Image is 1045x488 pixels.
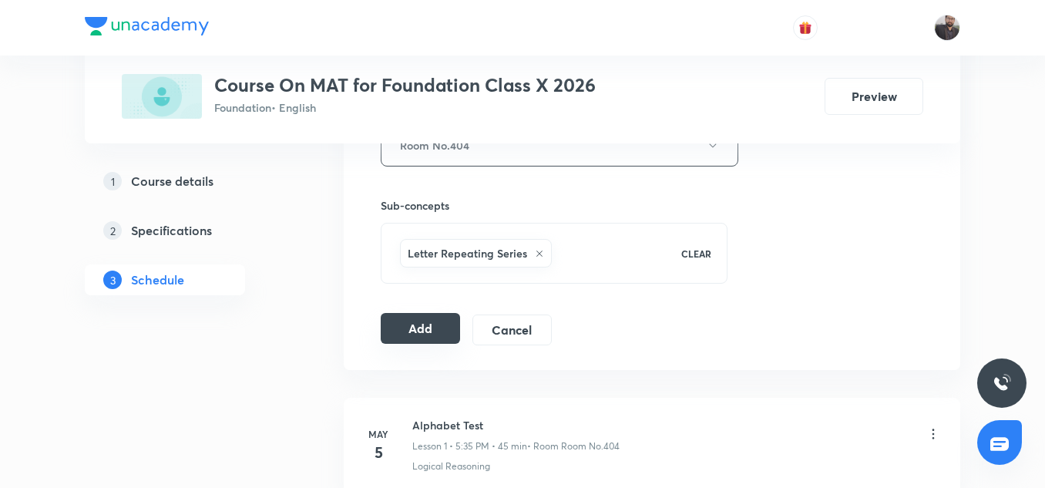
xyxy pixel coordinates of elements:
h3: Course On MAT for Foundation Class X 2026 [214,74,596,96]
p: Lesson 1 • 5:35 PM • 45 min [412,439,527,453]
h6: Sub-concepts [381,197,727,214]
h6: May [363,427,394,441]
p: Logical Reasoning [412,459,490,473]
h4: 5 [363,441,394,464]
img: Vishal Choudhary [934,15,960,41]
a: Company Logo [85,17,209,39]
p: CLEAR [681,247,711,261]
p: 1 [103,172,122,190]
img: ttu [993,374,1011,392]
h5: Course details [131,172,213,190]
img: Company Logo [85,17,209,35]
button: Cancel [472,315,552,345]
h6: Letter Repeating Series [408,245,527,261]
button: avatar [793,15,818,40]
h5: Specifications [131,221,212,240]
button: Preview [825,78,923,115]
h5: Schedule [131,271,184,289]
a: 1Course details [85,166,294,197]
img: 3659FE3F-912F-40FE-87FF-66537CA2BAA6_plus.png [122,74,202,119]
h6: Alphabet Test [412,417,620,433]
img: avatar [798,21,812,35]
p: 2 [103,221,122,240]
button: Add [381,313,460,344]
button: Room No.404 [381,124,738,167]
p: • Room Room No.404 [527,439,620,453]
a: 2Specifications [85,215,294,246]
p: Foundation • English [214,99,596,116]
p: 3 [103,271,122,289]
